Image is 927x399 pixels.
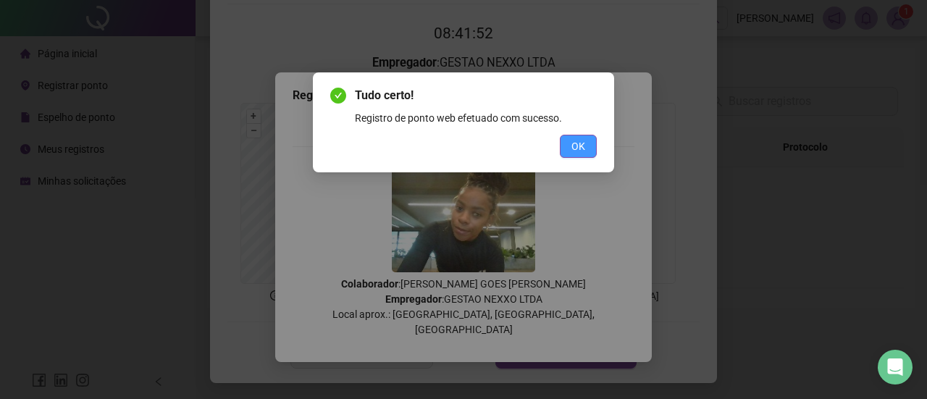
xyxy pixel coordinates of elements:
button: OK [560,135,597,158]
span: OK [571,138,585,154]
span: Tudo certo! [355,87,597,104]
div: Open Intercom Messenger [878,350,913,385]
div: Registro de ponto web efetuado com sucesso. [355,110,597,126]
span: check-circle [330,88,346,104]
